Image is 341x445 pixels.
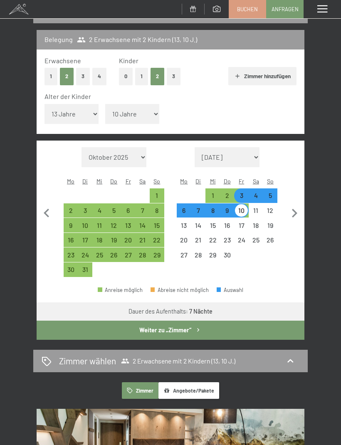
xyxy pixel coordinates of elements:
[150,247,164,262] div: Sun Mar 29 2026
[106,218,121,232] div: Anreise möglich
[178,222,190,235] div: 13
[249,203,263,218] div: Anreise nicht möglich
[122,222,135,235] div: 13
[78,247,92,262] div: Anreise möglich
[92,247,107,262] div: Anreise möglich
[195,178,201,185] abbr: Dienstag
[153,178,160,185] abbr: Sonntag
[136,218,150,232] div: Sat Mar 14 2026
[92,203,107,218] div: Anreise möglich
[220,247,235,262] div: Thu Apr 30 2026
[136,218,150,232] div: Anreise möglich
[249,188,263,203] div: Sat Apr 04 2026
[205,188,220,203] div: Anreise möglich
[126,178,131,185] abbr: Freitag
[64,237,77,250] div: 16
[205,218,220,232] div: Anreise nicht möglich
[44,35,73,44] h3: Belegung
[64,207,77,220] div: 2
[96,178,102,185] abbr: Mittwoch
[263,233,278,247] div: Sun Apr 26 2026
[220,203,235,218] div: Thu Apr 09 2026
[191,233,206,247] div: Anreise nicht möglich
[151,237,163,250] div: 22
[150,188,164,203] div: Sun Mar 01 2026
[205,247,220,262] div: Anreise nicht möglich
[249,188,263,203] div: Anreise möglich
[221,222,234,235] div: 16
[220,203,235,218] div: Anreise möglich
[220,218,235,232] div: Thu Apr 16 2026
[151,207,163,220] div: 8
[119,68,133,85] button: 0
[235,237,248,250] div: 24
[192,237,205,250] div: 21
[122,237,135,250] div: 20
[250,237,262,250] div: 25
[229,0,266,18] a: Buchen
[191,203,206,218] div: Anreise möglich
[228,67,296,85] button: Zimmer hinzufügen
[121,357,235,365] span: 2 Erwachsene mit 2 Kindern (13, 10 J.)
[234,218,249,232] div: Fri Apr 17 2026
[234,203,249,218] div: Fri Apr 10 2026
[234,233,249,247] div: Fri Apr 24 2026
[151,287,209,293] div: Abreise nicht möglich
[64,266,77,279] div: 30
[136,252,149,265] div: 28
[220,188,235,203] div: Anreise möglich
[82,178,88,185] abbr: Dienstag
[177,247,191,262] div: Anreise nicht möglich
[121,247,136,262] div: Anreise möglich
[93,207,106,220] div: 4
[64,252,77,265] div: 23
[192,252,205,265] div: 28
[191,247,206,262] div: Tue Apr 28 2026
[107,252,120,265] div: 26
[263,203,278,218] div: Sun Apr 12 2026
[220,218,235,232] div: Anreise nicht möglich
[106,203,121,218] div: Thu Mar 05 2026
[234,203,249,218] div: Anreise möglich
[150,188,164,203] div: Anreise möglich
[206,207,219,220] div: 8
[121,233,136,247] div: Fri Mar 20 2026
[235,207,248,220] div: 10
[177,218,191,232] div: Mon Apr 13 2026
[205,233,220,247] div: Anreise nicht möglich
[93,252,106,265] div: 25
[106,247,121,262] div: Anreise möglich
[59,355,116,367] h2: Zimmer wählen
[136,203,150,218] div: Sat Mar 07 2026
[249,218,263,232] div: Sat Apr 18 2026
[205,218,220,232] div: Wed Apr 15 2026
[205,188,220,203] div: Wed Apr 01 2026
[250,207,262,220] div: 11
[121,203,136,218] div: Fri Mar 06 2026
[220,188,235,203] div: Thu Apr 02 2026
[121,218,136,232] div: Fri Mar 13 2026
[191,218,206,232] div: Anreise nicht möglich
[64,218,78,232] div: Mon Mar 09 2026
[263,218,278,232] div: Anreise nicht möglich
[78,218,92,232] div: Tue Mar 10 2026
[267,0,303,18] a: Anfragen
[60,68,74,85] button: 2
[250,222,262,235] div: 18
[177,203,191,218] div: Anreise möglich
[235,192,248,205] div: 3
[92,233,107,247] div: Anreise möglich
[78,233,92,247] div: Tue Mar 17 2026
[92,203,107,218] div: Wed Mar 04 2026
[107,237,120,250] div: 19
[106,203,121,218] div: Anreise möglich
[220,233,235,247] div: Anreise nicht möglich
[221,237,234,250] div: 23
[191,203,206,218] div: Tue Apr 07 2026
[92,233,107,247] div: Wed Mar 18 2026
[191,247,206,262] div: Anreise nicht möglich
[136,233,150,247] div: Anreise möglich
[136,222,149,235] div: 14
[264,207,277,220] div: 12
[121,233,136,247] div: Anreise möglich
